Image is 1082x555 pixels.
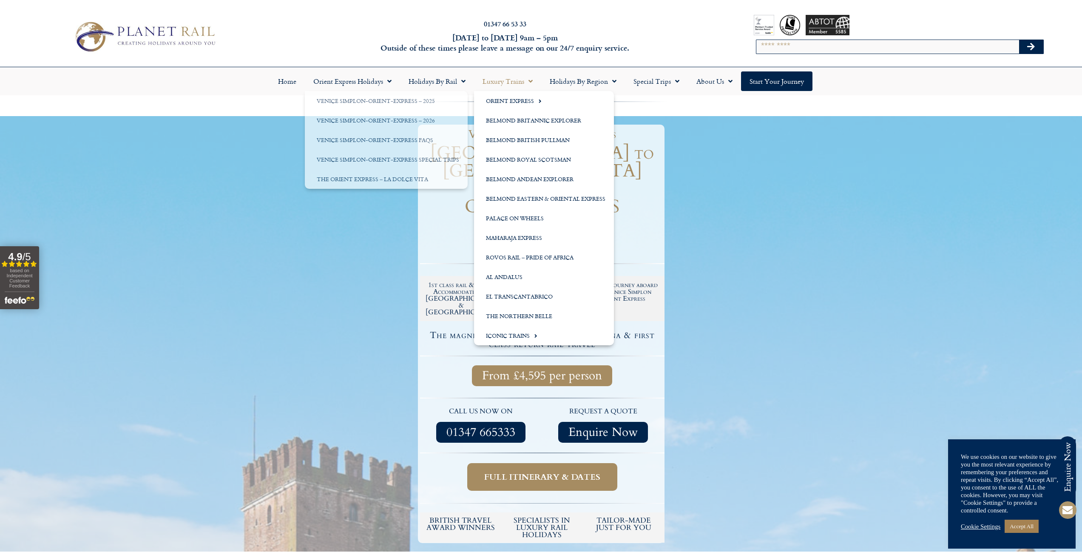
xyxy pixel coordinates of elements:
[305,169,468,189] a: The Orient Express – La Dolce Vita
[474,228,614,248] a: Maharaja Express
[568,427,638,438] span: Enquire Now
[305,130,468,150] a: Venice Simplon-Orient-Express FAQs
[291,33,719,53] h6: [DATE] to [DATE] 9am – 5pm Outside of these times please leave a message on our 24/7 enquiry serv...
[741,71,812,91] a: Start your Journey
[474,91,614,111] a: Orient Express
[1005,520,1039,533] a: Accept All
[474,169,614,189] a: Belmond Andean Explorer
[424,406,538,417] p: call us now on
[446,427,515,438] span: 01347 665333
[506,517,579,538] h6: Specialists in luxury rail holidays
[587,282,659,302] h2: Unique journey aboard the Venice Simplon Orient Express
[4,71,1078,91] nav: Menu
[305,91,468,111] a: Venice Simplon-Orient-Express – 2025
[587,517,660,531] h5: tailor-made just for you
[424,517,497,531] h5: British Travel Award winners
[474,189,614,208] a: Belmond Eastern & Oriental Express
[474,111,614,130] a: Belmond Britannic Explorer
[474,248,614,267] a: Rovos Rail – Pride of Africa
[484,472,600,482] span: Full itinerary & dates
[688,71,741,91] a: About Us
[474,208,614,228] a: Palace on Wheels
[474,326,614,345] a: Iconic Trains
[467,463,617,491] a: Full itinerary & dates
[961,453,1063,514] div: We use cookies on our website to give you the most relevant experience by remembering your prefer...
[474,150,614,169] a: Belmond Royal Scotsman
[400,71,474,91] a: Holidays by Rail
[474,91,614,345] ul: Luxury Trains
[305,71,400,91] a: Orient Express Holidays
[474,306,614,326] a: The Northern Belle
[420,248,665,258] h2: Our Signature Journey
[436,422,525,443] a: 01347 665333
[474,71,541,91] a: Luxury Trains
[421,331,663,349] h4: The magnificent Orient Express to Verona & first class return rail travel
[546,406,660,417] p: request a quote
[961,523,1000,530] a: Cookie Settings
[270,71,305,91] a: Home
[472,365,612,386] a: From £4,595 per person
[474,287,614,306] a: El Transcantabrico
[558,422,648,443] a: Enquire Now
[69,18,219,55] img: Planet Rail Train Holidays Logo
[305,111,468,130] a: Venice Simplon-Orient-Express – 2026
[625,71,688,91] a: Special Trips
[541,71,625,91] a: Holidays by Region
[305,150,468,169] a: Venice Simplon-Orient-Express Special Trips
[482,370,602,381] span: From £4,595 per person
[474,130,614,150] a: Belmond British Pullman
[484,19,526,28] a: 01347 66 53 33
[426,282,498,316] h2: 1st class rail & 4 Star Accommodation in [GEOGRAPHIC_DATA] & [GEOGRAPHIC_DATA]
[474,267,614,287] a: Al Andalus
[1019,40,1044,54] button: Search
[305,91,468,189] ul: Orient Express Holidays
